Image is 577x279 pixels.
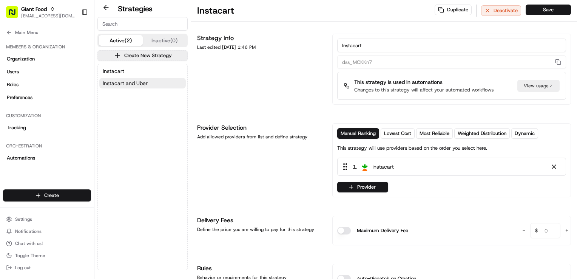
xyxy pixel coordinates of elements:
h1: Strategy Info [197,34,323,43]
span: Instacart [103,67,124,75]
a: 💻API Documentation [61,107,124,120]
p: This strategy will use providers based on the order you select here. [337,145,487,152]
button: Settings [3,214,91,225]
button: Chat with us! [3,238,91,249]
a: View usage [517,80,560,92]
span: Tracking [7,124,26,131]
span: Settings [15,216,32,222]
h1: Instacart [197,5,234,17]
span: Roles [7,81,19,88]
button: Dynamic [511,128,538,139]
span: Organization [7,56,35,62]
div: 1 . [341,163,394,171]
a: Tracking [3,122,91,134]
div: Orchestration [3,140,91,152]
span: Automations [7,155,35,161]
p: This strategy is used in automations [354,78,494,86]
button: Provider [337,182,388,192]
span: Main Menu [15,29,38,36]
button: Create New Strategy [97,50,188,61]
span: $ [532,224,541,239]
div: Last edited [DATE] 1:46 PM [197,44,323,50]
div: Customization [3,110,91,122]
span: Notifications [15,228,42,234]
div: 💻 [64,110,70,116]
label: Maximum Delivery Fee [357,227,408,234]
span: API Documentation [71,110,121,117]
div: Define the price you are willing to pay for this strategy [197,226,323,232]
button: Most Reliable [416,128,453,139]
span: Most Reliable [420,130,449,137]
span: Toggle Theme [15,253,45,259]
img: profile_instacart_ahold_partner.png [360,162,369,171]
div: We're available if you need us! [26,80,96,86]
button: Active (2) [99,35,143,46]
span: Pylon [75,128,91,134]
span: Lowest Cost [384,130,411,137]
a: Users [3,66,91,78]
button: Save [526,5,571,15]
span: Preferences [7,94,32,101]
span: Instacart and Uber [103,79,148,87]
img: Nash [8,8,23,23]
button: Lowest Cost [381,128,415,139]
button: Weighted Distribution [454,128,510,139]
a: 📗Knowledge Base [5,107,61,120]
h1: Rules [197,264,323,273]
h1: Delivery Fees [197,216,323,225]
span: Dynamic [515,130,535,137]
p: Welcome 👋 [8,30,137,42]
button: [EMAIL_ADDRESS][DOMAIN_NAME] [21,13,75,19]
a: Powered byPylon [53,128,91,134]
button: Instacart and Uber [99,78,186,88]
button: Deactivate [481,5,521,16]
p: Changes to this strategy will affect your automated workflows [354,87,494,93]
button: Main Menu [3,27,91,38]
input: Clear [20,49,125,57]
div: Add allowed providers from list and define strategy [197,134,323,140]
span: Chat with us! [15,240,43,246]
h1: Provider Selection [197,123,323,132]
h2: Strategies [118,3,153,14]
button: Duplicate [435,5,472,15]
span: Instacart [372,163,394,170]
div: Start new chat [26,72,124,80]
button: Notifications [3,226,91,237]
button: Start new chat [128,74,137,84]
button: Toggle Theme [3,250,91,261]
span: Knowledge Base [15,110,58,117]
button: Instacart [99,66,186,76]
div: 1. Instacart [337,158,566,176]
button: Inactive (0) [143,35,187,46]
span: Users [7,68,19,75]
span: Manual Ranking [341,130,376,137]
a: Roles [3,79,91,91]
input: Search [97,17,188,31]
a: Automations [3,152,91,164]
span: Weighted Distribution [458,130,506,137]
span: Log out [15,265,31,271]
button: Giant Food[EMAIL_ADDRESS][DOMAIN_NAME] [3,3,78,21]
button: Giant Food [21,5,47,13]
button: Log out [3,262,91,273]
a: Organization [3,53,91,65]
button: Manual Ranking [337,128,379,139]
span: Create [44,192,59,199]
a: Preferences [3,91,91,104]
div: Members & Organization [3,41,91,53]
div: 📗 [8,110,14,116]
img: 1736555255976-a54dd68f-1ca7-489b-9aae-adbdc363a1c4 [8,72,21,86]
button: Create [3,189,91,201]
